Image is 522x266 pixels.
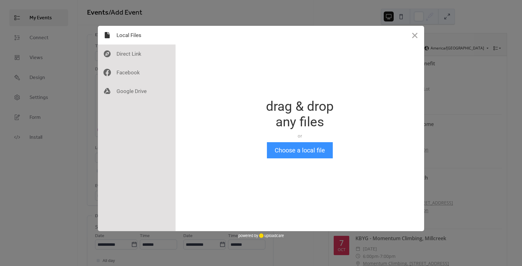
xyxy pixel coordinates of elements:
div: powered by [238,231,284,240]
div: Local Files [98,26,176,44]
div: or [266,133,334,139]
div: Facebook [98,63,176,82]
div: drag & drop any files [266,99,334,130]
a: uploadcare [258,233,284,238]
button: Close [405,26,424,44]
button: Choose a local file [267,142,333,158]
div: Direct Link [98,44,176,63]
div: Google Drive [98,82,176,100]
